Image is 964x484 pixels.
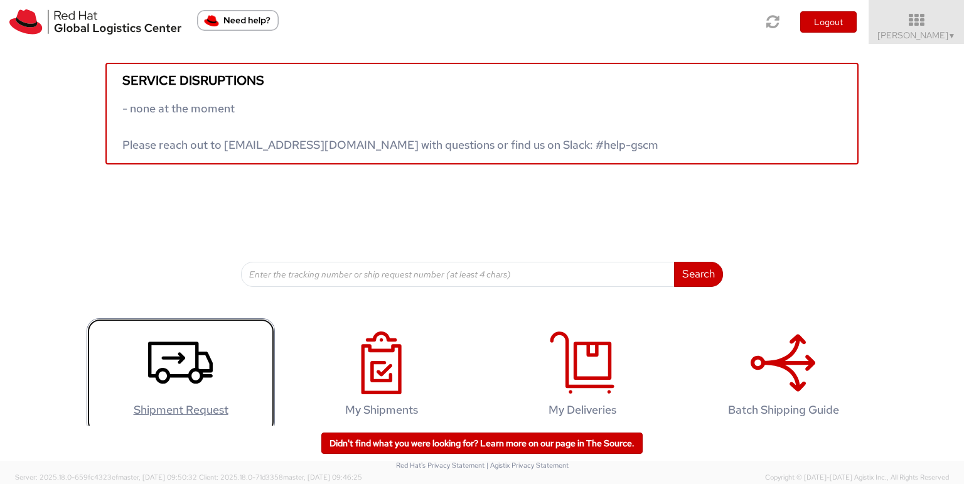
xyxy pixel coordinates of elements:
[396,461,485,470] a: Red Hat's Privacy Statement
[197,10,279,31] button: Need help?
[488,318,677,436] a: My Deliveries
[122,73,842,87] h5: Service disruptions
[241,262,675,287] input: Enter the tracking number or ship request number (at least 4 chars)
[9,9,181,35] img: rh-logistics-00dfa346123c4ec078e1.svg
[283,473,362,481] span: master, [DATE] 09:46:25
[501,404,663,416] h4: My Deliveries
[122,101,658,152] span: - none at the moment Please reach out to [EMAIL_ADDRESS][DOMAIN_NAME] with questions or find us o...
[287,318,476,436] a: My Shipments
[800,11,857,33] button: Logout
[689,318,877,436] a: Batch Shipping Guide
[674,262,723,287] button: Search
[15,473,197,481] span: Server: 2025.18.0-659fc4323ef
[486,461,569,470] a: | Agistix Privacy Statement
[948,31,956,41] span: ▼
[87,318,275,436] a: Shipment Request
[199,473,362,481] span: Client: 2025.18.0-71d3358
[702,404,864,416] h4: Batch Shipping Guide
[301,404,463,416] h4: My Shipments
[877,30,956,41] span: [PERSON_NAME]
[321,433,643,454] a: Didn't find what you were looking for? Learn more on our page in The Source.
[100,404,262,416] h4: Shipment Request
[118,473,197,481] span: master, [DATE] 09:50:32
[765,473,949,483] span: Copyright © [DATE]-[DATE] Agistix Inc., All Rights Reserved
[105,63,859,164] a: Service disruptions - none at the moment Please reach out to [EMAIL_ADDRESS][DOMAIN_NAME] with qu...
